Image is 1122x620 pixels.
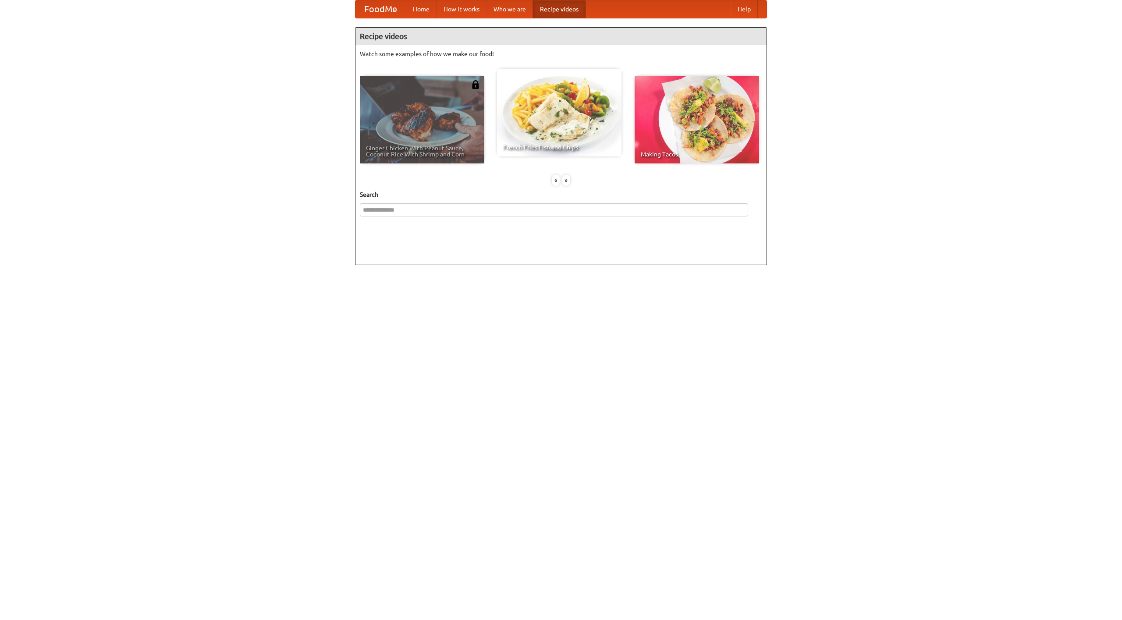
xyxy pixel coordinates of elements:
h5: Search [360,190,762,199]
a: French Fries Fish and Chips [497,69,621,156]
a: How it works [437,0,486,18]
a: Help [731,0,758,18]
a: Making Tacos [635,76,759,163]
a: Who we are [486,0,533,18]
h4: Recipe videos [355,28,767,45]
img: 483408.png [471,80,480,89]
a: Home [406,0,437,18]
a: FoodMe [355,0,406,18]
span: French Fries Fish and Chips [503,144,615,150]
span: Making Tacos [641,151,753,157]
div: » [562,175,570,186]
a: Recipe videos [533,0,586,18]
p: Watch some examples of how we make our food! [360,50,762,58]
div: « [552,175,560,186]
